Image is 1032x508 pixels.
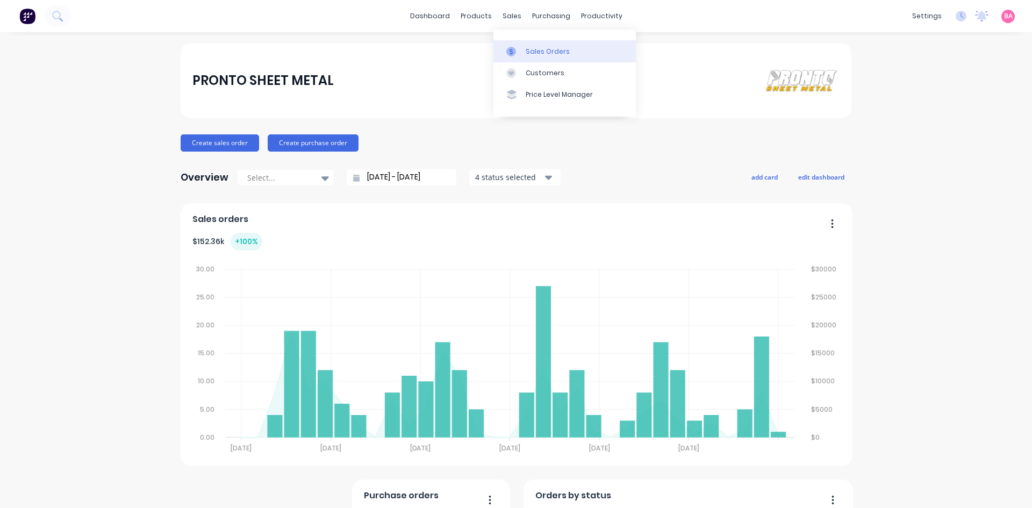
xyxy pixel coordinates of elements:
tspan: 15.00 [198,348,214,357]
div: + 100 % [231,233,262,251]
a: Price Level Manager [493,84,636,105]
div: Price Level Manager [526,90,593,99]
tspan: $10000 [812,377,835,386]
tspan: [DATE] [679,443,700,453]
button: Create purchase order [268,134,359,152]
tspan: 0.00 [200,433,214,442]
tspan: [DATE] [231,443,252,453]
tspan: $30000 [812,264,837,274]
span: Purchase orders [364,489,439,502]
a: Sales Orders [493,40,636,62]
div: PRONTO SHEET METAL [192,70,334,91]
button: add card [744,170,785,184]
img: PRONTO SHEET METAL [764,69,840,92]
tspan: 20.00 [196,320,214,330]
tspan: 5.00 [200,405,214,414]
button: Create sales order [181,134,259,152]
a: dashboard [405,8,455,24]
div: Customers [526,68,564,78]
div: 4 status selected [475,171,543,183]
tspan: $25000 [812,292,837,302]
tspan: [DATE] [410,443,431,453]
a: Customers [493,62,636,84]
tspan: $5000 [812,405,833,414]
tspan: 25.00 [196,292,214,302]
div: $ 152.36k [192,233,262,251]
div: purchasing [527,8,576,24]
img: Factory [19,8,35,24]
span: Sales orders [192,213,248,226]
tspan: [DATE] [499,443,520,453]
span: Orders by status [535,489,611,502]
tspan: 30.00 [196,264,214,274]
tspan: $0 [812,433,820,442]
tspan: $15000 [812,348,835,357]
div: settings [907,8,947,24]
tspan: 10.00 [198,377,214,386]
div: products [455,8,497,24]
div: sales [497,8,527,24]
div: Sales Orders [526,47,570,56]
div: productivity [576,8,628,24]
tspan: [DATE] [320,443,341,453]
div: Overview [181,167,228,188]
button: 4 status selected [469,169,561,185]
button: edit dashboard [791,170,851,184]
tspan: [DATE] [589,443,610,453]
tspan: $20000 [812,320,837,330]
span: BA [1004,11,1013,21]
